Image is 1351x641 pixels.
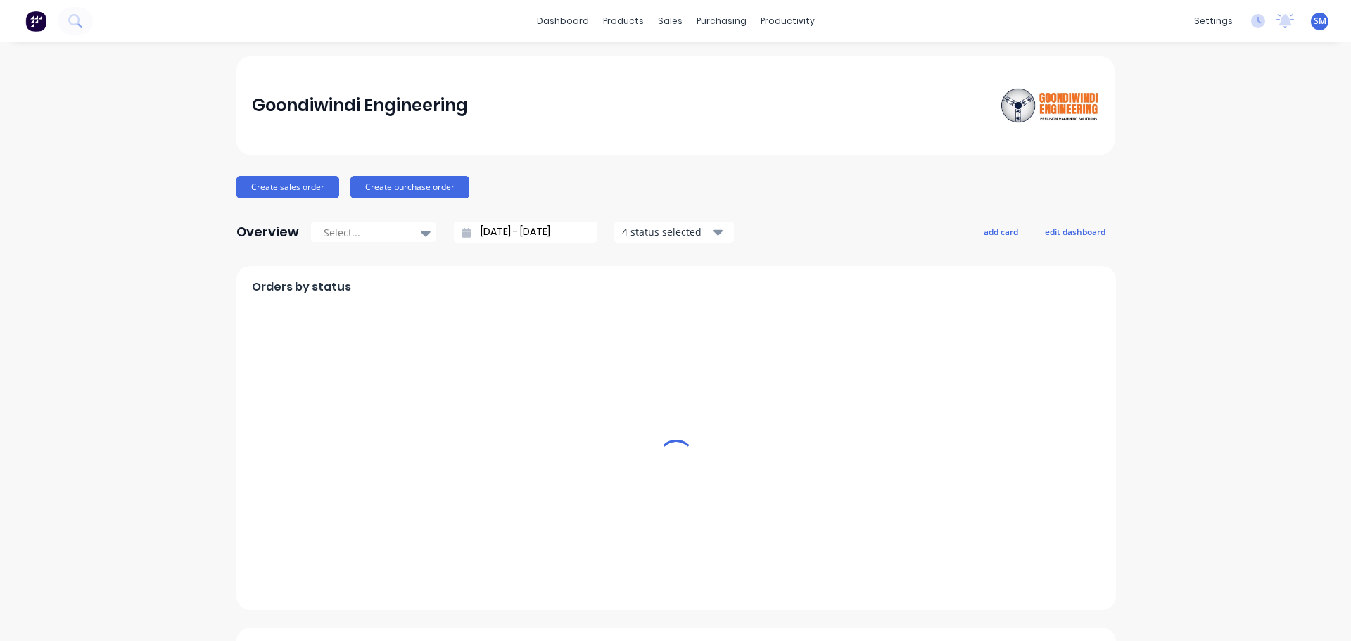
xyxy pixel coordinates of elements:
div: purchasing [690,11,754,32]
div: 4 status selected [622,224,711,239]
div: sales [651,11,690,32]
img: Factory [25,11,46,32]
div: productivity [754,11,822,32]
span: SM [1314,15,1326,27]
div: Overview [236,218,299,246]
button: 4 status selected [614,222,734,243]
img: Goondiwindi Engineering [1001,80,1099,131]
div: Goondiwindi Engineering [252,91,468,120]
a: dashboard [530,11,596,32]
div: products [596,11,651,32]
button: add card [975,222,1027,241]
button: edit dashboard [1036,222,1115,241]
button: Create purchase order [350,176,469,198]
div: settings [1187,11,1240,32]
button: Create sales order [236,176,339,198]
span: Orders by status [252,279,351,296]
